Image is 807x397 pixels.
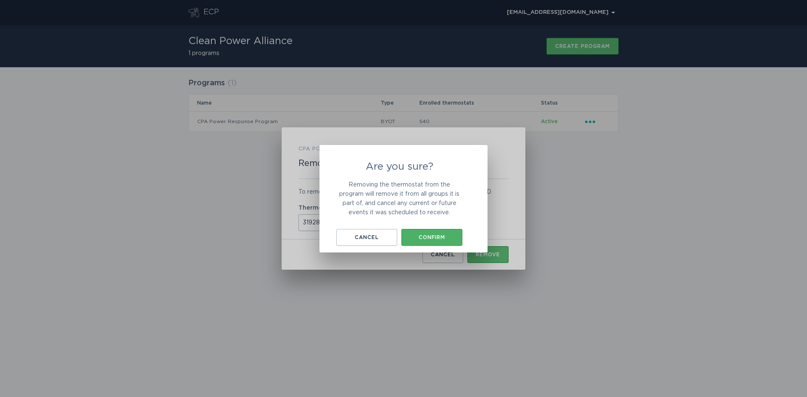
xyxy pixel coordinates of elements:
div: Confirm [406,235,458,240]
p: Removing the thermostat from the program will remove it from all groups it is part of, and cancel... [336,180,462,217]
div: Are you sure? [319,145,488,252]
div: Cancel [340,235,393,240]
button: Confirm [401,229,462,246]
h2: Are you sure? [336,162,462,172]
button: Cancel [336,229,397,246]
